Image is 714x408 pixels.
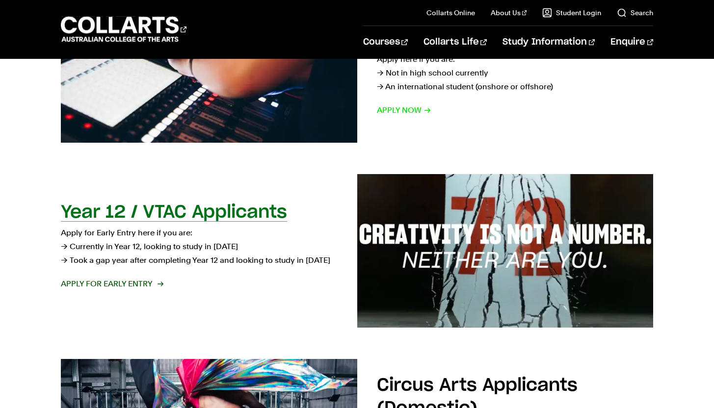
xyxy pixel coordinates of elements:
[363,26,408,58] a: Courses
[61,15,186,43] div: Go to homepage
[423,26,487,58] a: Collarts Life
[61,204,287,221] h2: Year 12 / VTAC Applicants
[502,26,595,58] a: Study Information
[61,174,654,328] a: Year 12 / VTAC Applicants Apply for Early Entry here if you are:→ Currently in Year 12, looking t...
[426,8,475,18] a: Collarts Online
[610,26,653,58] a: Enquire
[491,8,527,18] a: About Us
[377,52,654,94] p: Apply here if you are: → Not in high school currently → An international student (onshore or offs...
[61,277,162,291] span: Apply for Early Entry
[542,8,601,18] a: Student Login
[61,226,338,267] p: Apply for Early Entry here if you are: → Currently in Year 12, looking to study in [DATE] → Took ...
[377,103,431,117] span: Apply now
[617,8,653,18] a: Search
